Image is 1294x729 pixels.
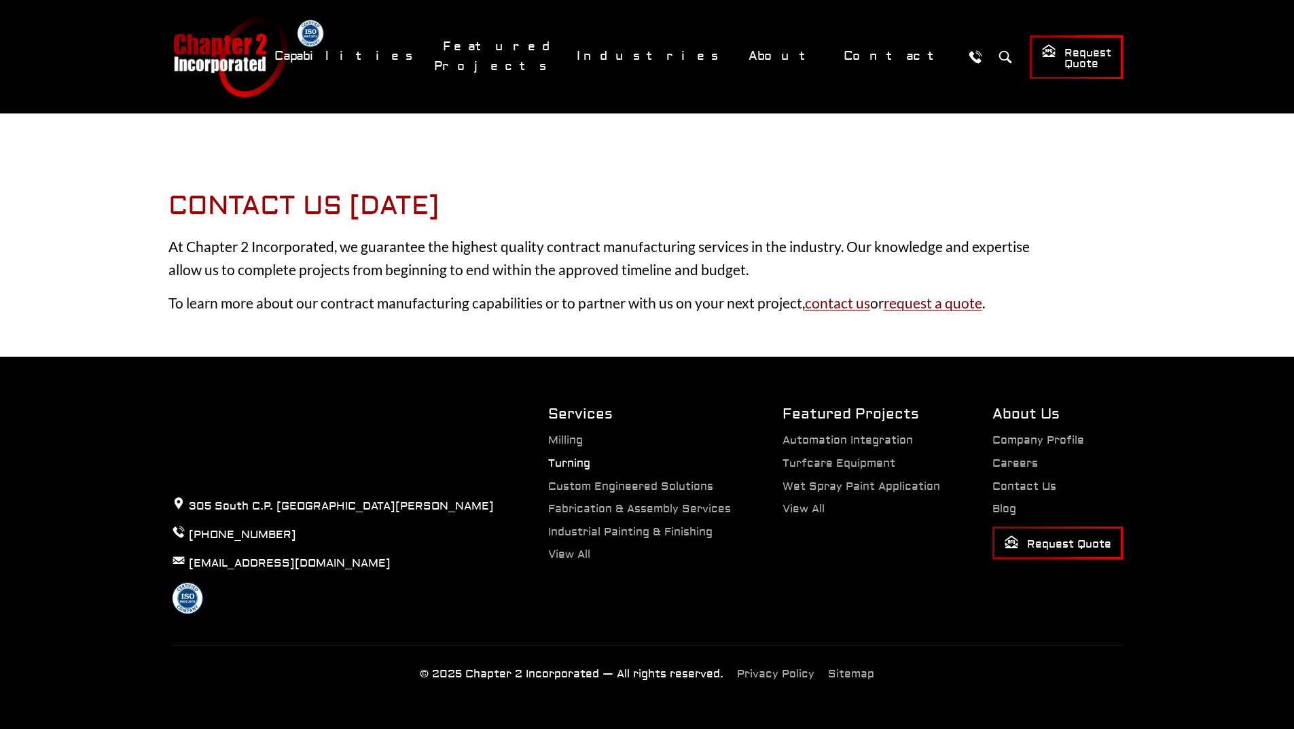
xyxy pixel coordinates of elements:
[434,32,561,81] a: Featured Projects
[783,433,913,447] a: Automation Integration
[963,44,988,69] a: Call Us
[783,457,895,470] a: Turfcare Equipment
[266,41,427,71] a: Capabilities
[992,433,1084,447] a: Company Profile
[992,502,1016,516] a: Blog
[992,527,1123,559] a: Request Quote
[992,404,1123,424] h2: About Us
[548,404,731,424] h2: Services
[172,16,287,97] a: Chapter 2 Incorporated
[568,41,733,71] a: Industries
[740,41,828,71] a: About
[168,291,1065,315] p: To learn more about our contract manufacturing capabilities or to partner with us on your next pr...
[1041,43,1111,71] span: Request Quote
[992,480,1056,493] a: Contact Us
[783,480,940,493] a: Wet Spray Paint Application
[737,667,814,681] a: Privacy Policy
[168,191,1065,222] h2: Contact Us [DATE]
[548,457,590,470] a: Turning
[548,502,731,516] a: Fabrication & Assembly Services
[168,235,1065,281] p: At Chapter 2 Incorporated, we guarantee the highest quality contract manufacturing services in th...
[548,433,583,447] a: Milling
[992,457,1038,470] a: Careers
[189,556,391,570] a: [EMAIL_ADDRESS][DOMAIN_NAME]
[548,548,590,561] a: View All
[783,502,825,516] a: View All
[548,480,713,493] a: Custom Engineered Solutions
[172,497,494,515] p: 305 South C.P. [GEOGRAPHIC_DATA][PERSON_NAME]
[783,404,940,424] h2: Featured Projects
[835,41,956,71] a: Contact
[884,294,982,311] a: request a quote
[189,528,296,541] a: [PHONE_NUMBER]
[548,525,713,539] a: Industrial Painting & Finishing
[805,294,870,311] a: contact us
[1030,35,1123,79] a: Request Quote
[993,44,1018,69] button: Search
[420,666,723,683] p: © 2025 Chapter 2 Incorporated — All rights reserved.
[828,667,874,681] a: Sitemap
[1004,535,1111,552] span: Request Quote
